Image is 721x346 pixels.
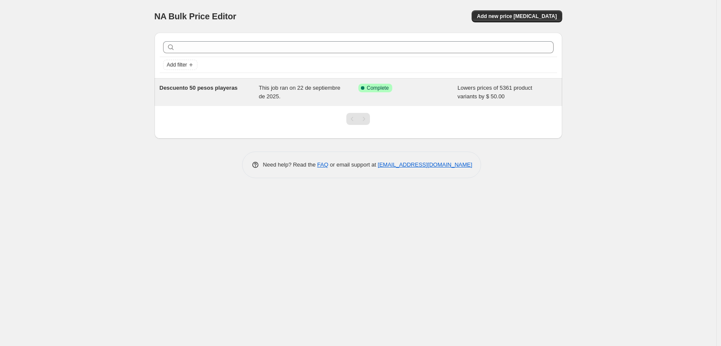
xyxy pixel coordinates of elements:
span: Add new price [MEDICAL_DATA] [477,13,557,20]
button: Add filter [163,60,197,70]
span: or email support at [328,161,378,168]
span: Lowers prices of 5361 product variants by $ 50.00 [457,85,532,100]
span: Add filter [167,61,187,68]
span: NA Bulk Price Editor [154,12,236,21]
span: This job ran on 22 de septiembre de 2025. [259,85,340,100]
span: Need help? Read the [263,161,318,168]
nav: Pagination [346,113,370,125]
span: Descuento 50 pesos playeras [160,85,238,91]
a: FAQ [317,161,328,168]
button: Add new price [MEDICAL_DATA] [472,10,562,22]
span: Complete [367,85,389,91]
a: [EMAIL_ADDRESS][DOMAIN_NAME] [378,161,472,168]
